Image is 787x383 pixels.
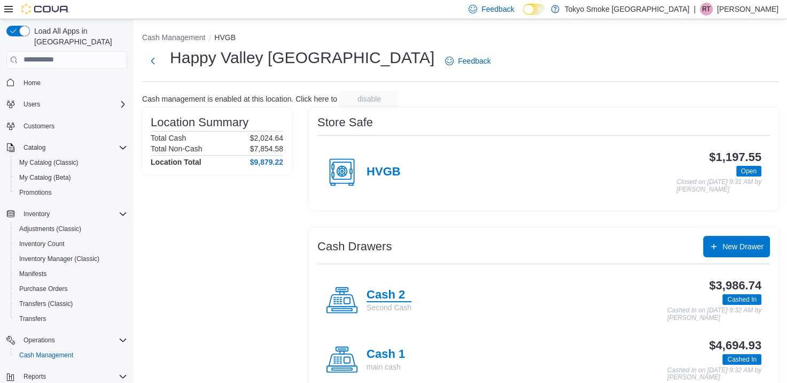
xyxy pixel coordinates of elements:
a: Manifests [15,267,51,280]
button: Operations [2,333,131,348]
button: Cash Management [11,348,131,363]
span: Promotions [15,186,127,199]
h3: Location Summary [151,116,248,129]
span: Operations [19,334,127,347]
span: Inventory [19,208,127,220]
span: Purchase Orders [15,282,127,295]
span: RT [702,3,711,16]
span: disable [357,94,381,104]
span: Cash Management [15,349,127,362]
span: My Catalog (Beta) [15,171,127,184]
span: Cashed In [722,354,761,365]
span: Inventory Count [15,238,127,250]
span: Open [741,166,757,176]
a: Customers [19,120,59,133]
span: Transfers [19,315,46,323]
button: Inventory Count [11,236,131,251]
span: Feedback [481,4,514,14]
h4: $9,879.22 [250,158,283,166]
span: Cash Management [19,351,73,359]
button: My Catalog (Beta) [11,170,131,185]
a: Feedback [441,50,495,72]
span: Inventory Count [19,240,65,248]
p: Tokyo Smoke [GEOGRAPHIC_DATA] [565,3,690,16]
span: My Catalog (Classic) [19,158,79,167]
button: disable [339,90,399,108]
span: Cashed In [722,294,761,305]
span: My Catalog (Classic) [15,156,127,169]
span: Cashed In [727,355,757,364]
a: Adjustments (Classic) [15,223,85,235]
button: Transfers [11,311,131,326]
p: $2,024.64 [250,134,283,142]
button: Users [19,98,44,111]
p: Second Cash [367,302,411,313]
h4: Cash 1 [367,348,405,362]
button: HVGB [214,33,236,42]
h4: Location Total [151,158,201,166]
p: Cashed In on [DATE] 9:32 AM by [PERSON_NAME] [667,307,761,321]
span: Adjustments (Classic) [15,223,127,235]
span: Transfers [15,312,127,325]
span: Transfers (Classic) [15,297,127,310]
button: New Drawer [703,236,770,257]
h1: Happy Valley [GEOGRAPHIC_DATA] [170,47,434,68]
span: Inventory Manager (Classic) [19,255,99,263]
span: Reports [24,372,46,381]
button: Purchase Orders [11,281,131,296]
h3: $4,694.93 [709,339,761,352]
span: Inventory Manager (Classic) [15,252,127,265]
span: Adjustments (Classic) [19,225,81,233]
a: Transfers (Classic) [15,297,77,310]
h3: Store Safe [317,116,373,129]
h4: Cash 2 [367,288,411,302]
nav: An example of EuiBreadcrumbs [142,32,778,45]
a: Promotions [15,186,56,199]
span: Feedback [458,56,490,66]
button: My Catalog (Classic) [11,155,131,170]
span: Load All Apps in [GEOGRAPHIC_DATA] [30,26,127,47]
button: Inventory [2,206,131,221]
input: Dark Mode [523,4,546,15]
button: Catalog [19,141,50,154]
button: Manifests [11,266,131,281]
a: Transfers [15,312,50,325]
button: Next [142,50,163,72]
button: Transfers (Classic) [11,296,131,311]
a: Home [19,76,45,89]
p: main cash [367,362,405,372]
span: Purchase Orders [19,285,68,293]
button: Customers [2,118,131,134]
span: Catalog [24,143,45,152]
span: Customers [24,122,54,131]
span: Inventory [24,210,50,218]
span: New Drawer [722,241,763,252]
span: Reports [19,370,127,383]
span: Manifests [15,267,127,280]
h4: HVGB [367,165,401,179]
span: Operations [24,336,55,344]
span: Users [19,98,127,111]
button: Catalog [2,140,131,155]
a: Purchase Orders [15,282,72,295]
p: | [694,3,696,16]
span: My Catalog (Beta) [19,173,71,182]
button: Operations [19,334,59,347]
button: Inventory [19,208,54,220]
a: My Catalog (Beta) [15,171,75,184]
span: Home [19,76,127,89]
div: Raelynn Tucker [700,3,713,16]
span: Customers [19,119,127,133]
button: Inventory Manager (Classic) [11,251,131,266]
span: Open [736,166,761,177]
span: Catalog [19,141,127,154]
span: Users [24,100,40,109]
p: Cash management is enabled at this location. Click here to [142,95,337,103]
button: Users [2,97,131,112]
p: $7,854.58 [250,144,283,153]
button: Home [2,75,131,90]
span: Transfers (Classic) [19,300,73,308]
span: Promotions [19,188,52,197]
img: Cova [21,4,69,14]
